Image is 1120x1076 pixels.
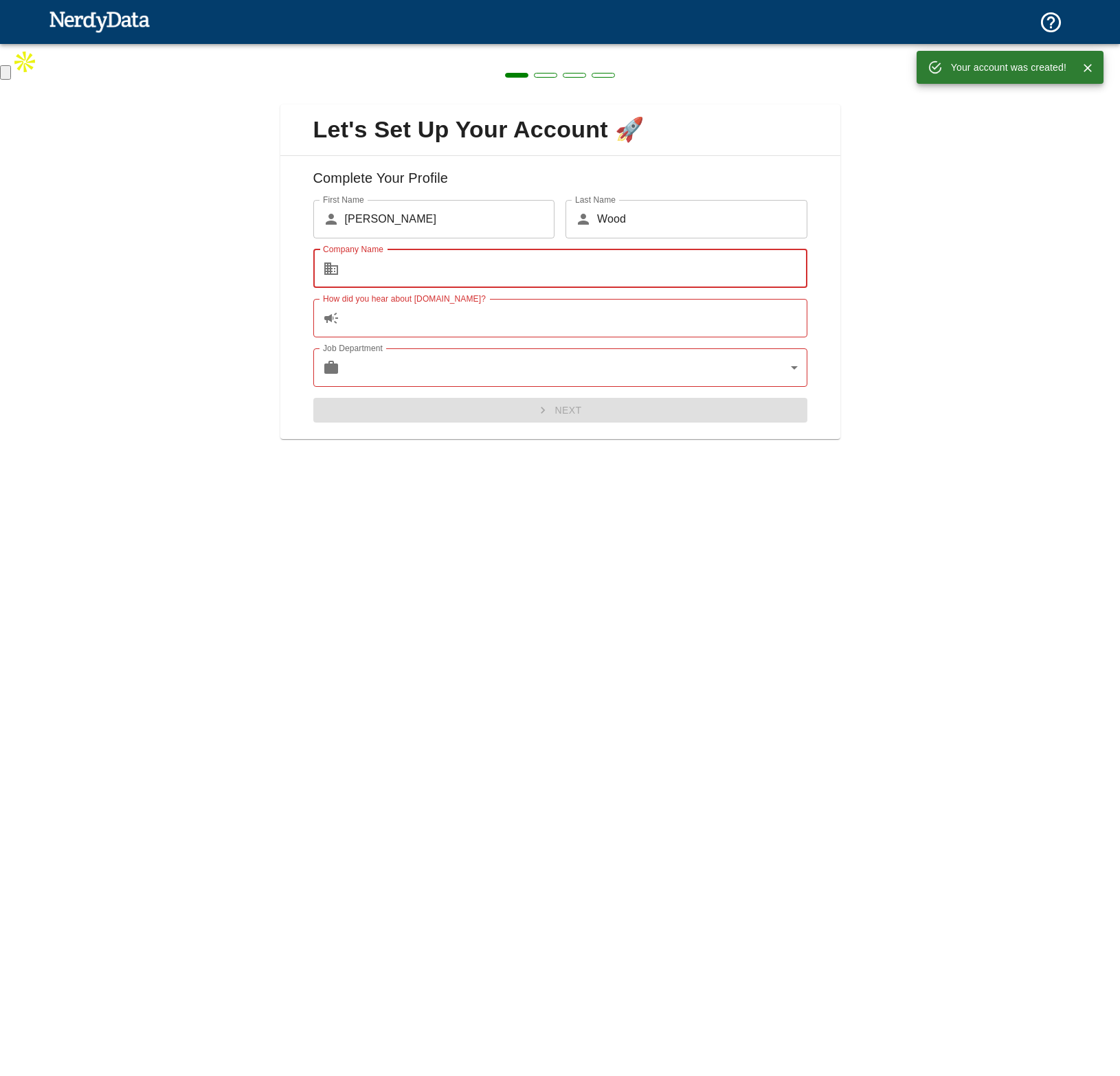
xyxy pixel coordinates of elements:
img: NerdyData.com [49,8,150,35]
img: Apollo [11,48,38,76]
label: How did you hear about [DOMAIN_NAME]? [323,293,486,304]
button: Support and Documentation [1031,2,1071,43]
h6: Complete Your Profile [291,167,829,200]
label: Last Name [575,194,616,205]
label: First Name [323,194,364,205]
span: Let's Set Up Your Account 🚀 [291,115,829,144]
label: Company Name [323,243,383,255]
label: Job Department [323,342,383,354]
